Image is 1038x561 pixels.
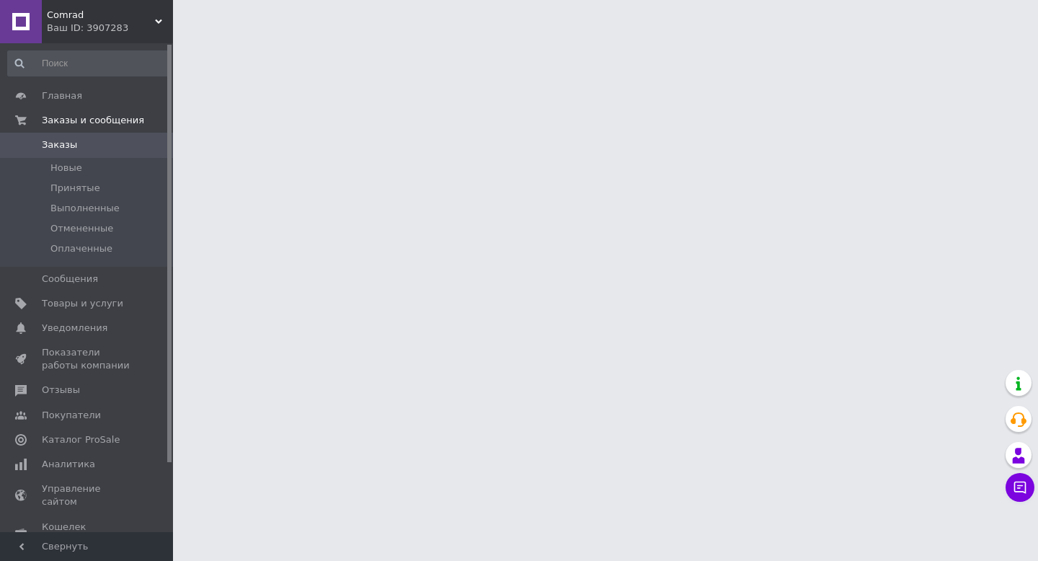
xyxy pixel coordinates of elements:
span: Главная [42,89,82,102]
span: Покупатели [42,409,101,422]
span: Выполненные [50,202,120,215]
span: Кошелек компании [42,521,133,547]
span: Уведомления [42,322,107,335]
span: Сообщения [42,273,98,286]
input: Поиск [7,50,170,76]
span: Управление сайтом [42,482,133,508]
button: Чат с покупателем [1006,473,1034,502]
span: Товары и услуги [42,297,123,310]
span: Comrad [47,9,155,22]
span: Отмененные [50,222,113,235]
span: Новые [50,162,82,175]
span: Оплаченные [50,242,112,255]
span: Принятые [50,182,100,195]
span: Заказы и сообщения [42,114,144,127]
span: Аналитика [42,458,95,471]
span: Показатели работы компании [42,346,133,372]
span: Отзывы [42,384,80,397]
span: Заказы [42,138,77,151]
span: Каталог ProSale [42,433,120,446]
div: Ваш ID: 3907283 [47,22,173,35]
